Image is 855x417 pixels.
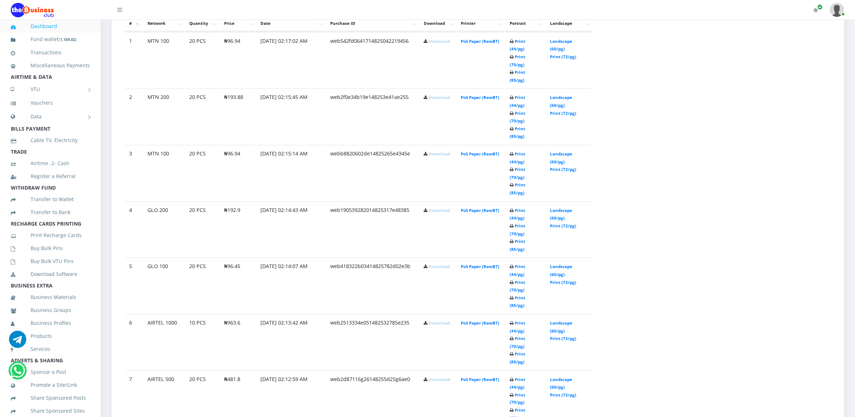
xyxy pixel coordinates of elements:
td: 5 [125,258,142,313]
a: Print (72/pg) [550,280,576,285]
td: 20 PCS [185,145,219,201]
a: Print (44/pg) [510,377,525,390]
a: Buy Bulk VTU Pins [11,253,90,269]
small: [ ] [59,37,77,42]
a: Data [11,108,90,126]
td: 6 [125,314,142,370]
a: Promote a Site/Link [11,377,90,393]
td: [DATE] 02:17:02 AM [256,32,325,88]
a: Print (44/pg) [510,208,525,221]
a: Chat for support [9,336,26,348]
a: Business Materials [11,289,90,305]
a: Transfer to Bank [11,204,90,221]
a: Print (85/pg) [510,295,525,308]
th: Download: activate to sort column ascending [419,9,456,32]
a: Print (70/pg) [510,223,525,236]
td: ₦96.45 [220,258,255,313]
td: ₦193.88 [220,89,255,144]
td: ₦963.6 [220,314,255,370]
a: Print (44/pg) [510,151,525,164]
a: PoS Paper (RawBT) [461,320,499,326]
td: GLO 100 [143,258,184,313]
a: PoS Paper (RawBT) [461,208,499,213]
a: Print (72/pg) [550,110,576,116]
td: ₦96.94 [220,145,255,201]
a: Print (70/pg) [510,110,525,124]
td: 20 PCS [185,32,219,88]
td: web2f0e34b19e148253e41ae255 [326,89,419,144]
td: MTN 100 [143,32,184,88]
td: 4 [125,201,142,257]
th: Portrait: activate to sort column ascending [505,9,545,32]
a: Chat for support [10,367,25,379]
a: Business Groups [11,302,90,318]
a: Print (44/pg) [510,38,525,52]
a: Print (72/pg) [550,167,576,172]
a: Buy Bulk Pins [11,240,90,257]
td: 20 PCS [185,258,219,313]
td: ₦96.94 [220,32,255,88]
th: Landscape: activate to sort column ascending [546,9,592,32]
a: Business Profiles [11,315,90,331]
a: Print (72/pg) [550,392,576,398]
a: PoS Paper (RawBT) [461,264,499,269]
img: User [830,3,844,17]
a: Download [429,151,450,157]
td: 20 PCS [185,89,219,144]
a: Print (85/pg) [510,351,525,364]
a: Register a Referral [11,168,90,185]
th: Purchase ID: activate to sort column ascending [326,9,419,32]
td: web2513334e051482532785e235 [326,314,419,370]
td: MTN 200 [143,89,184,144]
a: Download [429,320,450,326]
a: Print (85/pg) [510,182,525,195]
a: Landscape (60/pg) [550,38,572,52]
th: Quantity: activate to sort column ascending [185,9,219,32]
td: web190539282014825317e48385 [326,201,419,257]
td: AIRTEL 1000 [143,314,184,370]
a: Landscape (60/pg) [550,151,572,164]
a: Print (72/pg) [550,54,576,59]
a: Transactions [11,44,90,61]
a: Print (44/pg) [510,320,525,334]
td: MTN 100 [143,145,184,201]
td: 2 [125,89,142,144]
a: Print (70/pg) [510,280,525,293]
td: ₦192.9 [220,201,255,257]
i: Renew/Upgrade Subscription [813,7,818,13]
a: Print (70/pg) [510,392,525,405]
a: Print (70/pg) [510,336,525,349]
td: 1 [125,32,142,88]
a: PoS Paper (RawBT) [461,38,499,44]
a: Landscape (60/pg) [550,264,572,277]
a: Share Sponsored Posts [11,390,90,406]
a: Landscape (60/pg) [550,320,572,334]
a: Fund wallet[1,169.82] [11,31,90,48]
span: Renew/Upgrade Subscription [817,4,823,10]
a: Print (44/pg) [510,95,525,108]
a: Download [429,208,450,213]
td: GLO 200 [143,201,184,257]
a: Products [11,328,90,344]
a: Miscellaneous Payments [11,57,90,74]
a: Print (85/pg) [510,126,525,139]
a: Landscape (60/pg) [550,95,572,108]
td: 3 [125,145,142,201]
a: Cable TV, Electricity [11,132,90,149]
a: Print (70/pg) [510,167,525,180]
td: web418322b03414825782d02e3b [326,258,419,313]
a: Dashboard [11,18,90,35]
td: [DATE] 02:15:14 AM [256,145,325,201]
a: Print (44/pg) [510,264,525,277]
a: PoS Paper (RawBT) [461,377,499,382]
a: Print (72/pg) [550,223,576,228]
th: Unit Price: activate to sort column ascending [220,9,255,32]
td: [DATE] 02:15:45 AM [256,89,325,144]
th: Network: activate to sort column ascending [143,9,184,32]
td: [DATE] 02:14:43 AM [256,201,325,257]
td: 20 PCS [185,201,219,257]
td: webb8820602de14825265e4345e [326,145,419,201]
a: Services [11,341,90,357]
a: Print (85/pg) [510,69,525,83]
a: Download [429,38,450,44]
